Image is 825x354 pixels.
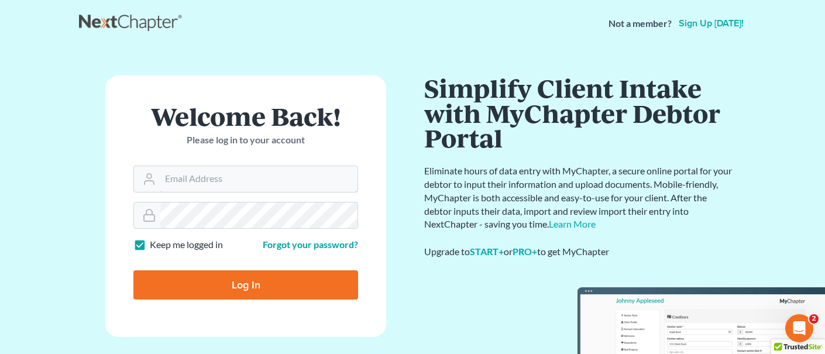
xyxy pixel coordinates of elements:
[160,166,357,192] input: Email Address
[549,218,596,229] a: Learn More
[809,314,819,324] span: 2
[676,19,746,28] a: Sign up [DATE]!
[263,239,358,250] a: Forgot your password?
[513,246,537,257] a: PRO+
[424,164,734,231] p: Eliminate hours of data entry with MyChapter, a secure online portal for your debtor to input the...
[133,104,358,129] h1: Welcome Back!
[424,245,734,259] div: Upgrade to or to get MyChapter
[150,238,223,252] label: Keep me logged in
[133,270,358,300] input: Log In
[470,246,504,257] a: START+
[609,17,672,30] strong: Not a member?
[785,314,813,342] iframe: Intercom live chat
[133,133,358,147] p: Please log in to your account
[424,75,734,150] h1: Simplify Client Intake with MyChapter Debtor Portal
